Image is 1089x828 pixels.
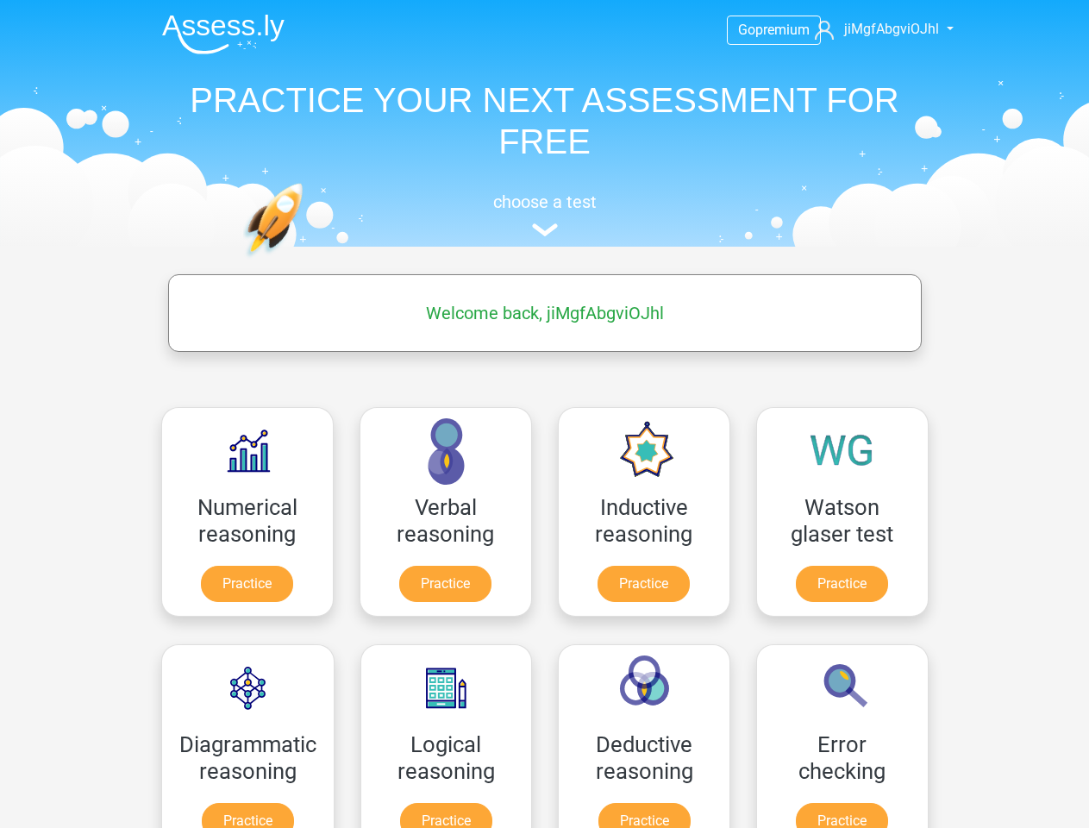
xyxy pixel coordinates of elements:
[796,566,888,602] a: Practice
[177,303,913,323] h5: Welcome back, jiMgfAbgviOJhl
[755,22,810,38] span: premium
[738,22,755,38] span: Go
[243,183,370,339] img: practice
[399,566,491,602] a: Practice
[148,191,942,212] h5: choose a test
[532,223,558,236] img: assessment
[201,566,293,602] a: Practice
[148,191,942,237] a: choose a test
[808,19,941,40] a: jiMgfAbgviOJhl
[148,79,942,162] h1: PRACTICE YOUR NEXT ASSESSMENT FOR FREE
[728,18,820,41] a: Gopremium
[598,566,690,602] a: Practice
[162,14,285,54] img: Assessly
[844,21,939,37] span: jiMgfAbgviOJhl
